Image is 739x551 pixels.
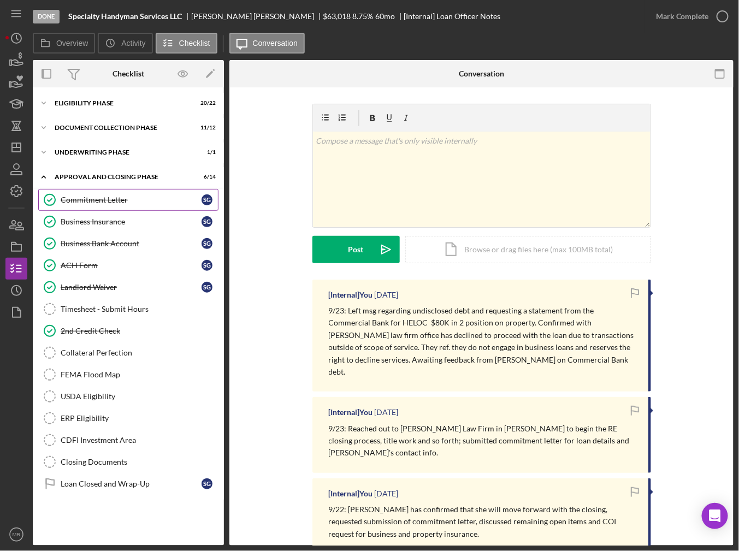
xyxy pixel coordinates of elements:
[229,33,305,54] button: Conversation
[38,254,218,276] a: ACH FormSG
[33,10,60,23] div: Done
[55,125,188,131] div: Document Collection Phase
[202,478,212,489] div: S G
[179,39,210,48] label: Checklist
[61,327,218,335] div: 2nd Credit Check
[38,364,218,386] a: FEMA Flood Map
[113,69,144,78] div: Checklist
[98,33,152,54] button: Activity
[56,39,88,48] label: Overview
[253,39,298,48] label: Conversation
[196,125,216,131] div: 11 / 12
[38,298,218,320] a: Timesheet - Submit Hours
[55,100,188,106] div: Eligibility Phase
[38,320,218,342] a: 2nd Credit Check
[329,489,373,498] div: [Internal] You
[61,348,218,357] div: Collateral Perfection
[375,408,399,417] time: 2025-09-23 13:32
[55,174,188,180] div: Approval and Closing Phase
[645,5,734,27] button: Mark Complete
[375,489,399,498] time: 2025-09-22 13:45
[61,436,218,445] div: CDFI Investment Area
[38,451,218,473] a: Closing Documents
[68,12,182,21] b: Specialty Handyman Services LLC
[61,305,218,313] div: Timesheet - Submit Hours
[329,291,373,299] div: [Internal] You
[375,291,399,299] time: 2025-09-23 20:00
[61,217,202,226] div: Business Insurance
[196,100,216,106] div: 20 / 22
[312,236,400,263] button: Post
[202,194,212,205] div: S G
[329,408,373,417] div: [Internal] You
[61,458,218,466] div: Closing Documents
[329,305,637,378] p: 9/23: Left msg regarding undisclosed debt and requesting a statement from the Commercial Bank for...
[61,479,202,488] div: Loan Closed and Wrap-Up
[656,5,709,27] div: Mark Complete
[202,282,212,293] div: S G
[38,276,218,298] a: Landlord WaiverSG
[323,12,351,21] div: $63,018
[196,174,216,180] div: 6 / 14
[375,12,395,21] div: 60 mo
[61,195,202,204] div: Commitment Letter
[61,261,202,270] div: ACH Form
[61,370,218,379] div: FEMA Flood Map
[196,149,216,156] div: 1 / 1
[61,414,218,423] div: ERP Eligibility
[38,407,218,429] a: ERP Eligibility
[38,211,218,233] a: Business InsuranceSG
[33,33,95,54] button: Overview
[38,386,218,407] a: USDA Eligibility
[38,429,218,451] a: CDFI Investment Area
[191,12,323,21] div: [PERSON_NAME] [PERSON_NAME]
[329,423,637,459] p: 9/23: Reached out to [PERSON_NAME] Law Firm in [PERSON_NAME] to begin the RE closing process, tit...
[61,283,202,292] div: Landlord Waiver
[55,149,188,156] div: Underwriting Phase
[38,342,218,364] a: Collateral Perfection
[202,260,212,271] div: S G
[353,12,374,21] div: 8.75 %
[38,233,218,254] a: Business Bank AccountSG
[459,69,504,78] div: Conversation
[61,239,202,248] div: Business Bank Account
[202,216,212,227] div: S G
[38,473,218,495] a: Loan Closed and Wrap-UpSG
[121,39,145,48] label: Activity
[13,532,21,538] text: MR
[61,392,218,401] div: USDA Eligibility
[348,236,364,263] div: Post
[5,524,27,546] button: MR
[202,238,212,249] div: S G
[156,33,217,54] button: Checklist
[329,503,637,540] p: 9/22: [PERSON_NAME] has confirmed that she will move forward with the closing, requested submissi...
[38,189,218,211] a: Commitment LetterSG
[404,12,501,21] div: [Internal] Loan Officer Notes
[702,503,728,529] div: Open Intercom Messenger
